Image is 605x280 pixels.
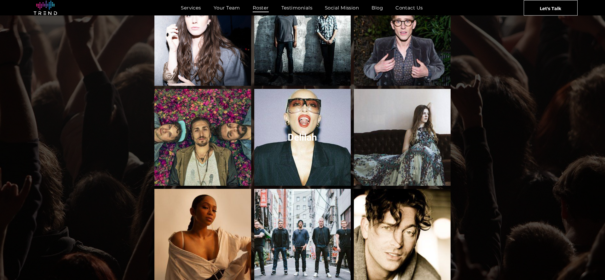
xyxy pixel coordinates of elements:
a: Services [175,3,207,12]
img: logo [34,1,57,15]
a: Blog [365,3,389,12]
a: Contact Us [389,3,429,12]
a: Your Team [207,3,246,12]
span: Let's Talk [540,0,561,16]
a: Social Mission [319,3,365,12]
a: Testimonials [275,3,319,12]
iframe: Chat Widget [492,207,605,280]
a: Roster [246,3,275,12]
